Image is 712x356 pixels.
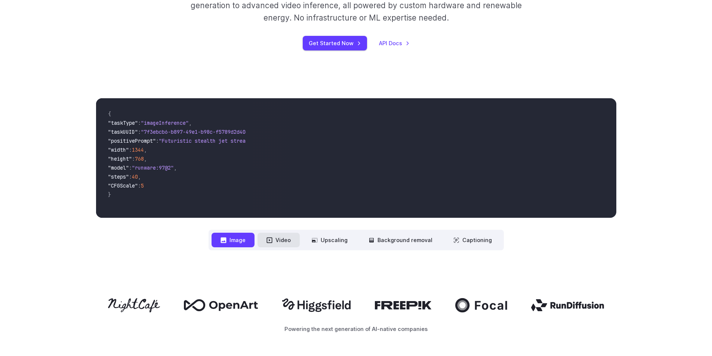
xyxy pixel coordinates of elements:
[108,111,111,117] span: {
[144,155,147,162] span: ,
[108,155,132,162] span: "height"
[108,129,138,135] span: "taskUUID"
[135,155,144,162] span: 768
[141,182,144,189] span: 5
[379,39,410,47] a: API Docs
[108,146,129,153] span: "width"
[132,146,144,153] span: 1344
[108,164,129,171] span: "model"
[212,233,255,247] button: Image
[141,120,189,126] span: "imageInference"
[138,120,141,126] span: :
[360,233,441,247] button: Background removal
[138,182,141,189] span: :
[189,120,192,126] span: ,
[108,191,111,198] span: }
[132,164,174,171] span: "runware:97@2"
[129,173,132,180] span: :
[141,129,255,135] span: "7f3ebcb6-b897-49e1-b98c-f5789d2d40d7"
[444,233,501,247] button: Captioning
[138,173,141,180] span: ,
[258,233,300,247] button: Video
[159,137,431,144] span: "Futuristic stealth jet streaking through a neon-lit cityscape with glowing purple exhaust"
[108,137,156,144] span: "positivePrompt"
[96,325,616,333] p: Powering the next generation of AI-native companies
[129,164,132,171] span: :
[144,146,147,153] span: ,
[138,129,141,135] span: :
[156,137,159,144] span: :
[108,173,129,180] span: "steps"
[132,155,135,162] span: :
[108,120,138,126] span: "taskType"
[303,233,357,247] button: Upscaling
[129,146,132,153] span: :
[108,182,138,189] span: "CFGScale"
[303,36,367,50] a: Get Started Now
[174,164,177,171] span: ,
[132,173,138,180] span: 40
